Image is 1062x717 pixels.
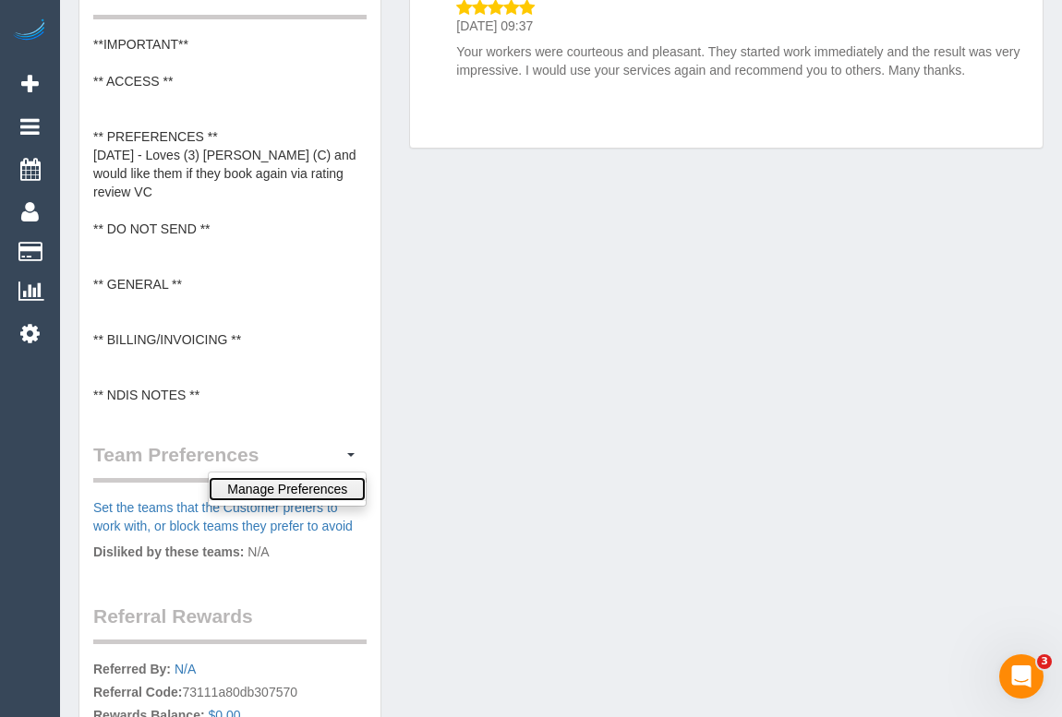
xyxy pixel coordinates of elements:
legend: Referral Rewards [93,603,367,644]
label: Referral Code: [93,683,182,701]
img: Automaid Logo [11,18,48,44]
p: [DATE] 09:37 [456,17,1029,35]
p: Your workers were courteous and pleasant. They started work immediately and the result was very i... [456,42,1029,79]
span: N/A [247,544,269,559]
a: N/A [175,662,196,676]
iframe: Intercom live chat [999,654,1044,699]
span: 3 [1037,654,1052,669]
pre: **IMPORTANT** ** ACCESS ** ** PREFERENCES ** [DATE] - Loves (3) [PERSON_NAME] (C) and would like ... [93,35,367,404]
label: Referred By: [93,660,171,678]
label: Disliked by these teams: [93,543,244,561]
a: Manage Preferences [209,477,366,501]
legend: Team Preferences [93,441,367,483]
a: Set the teams that the Customer prefers to work with, or block teams they prefer to avoid [93,500,353,533]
